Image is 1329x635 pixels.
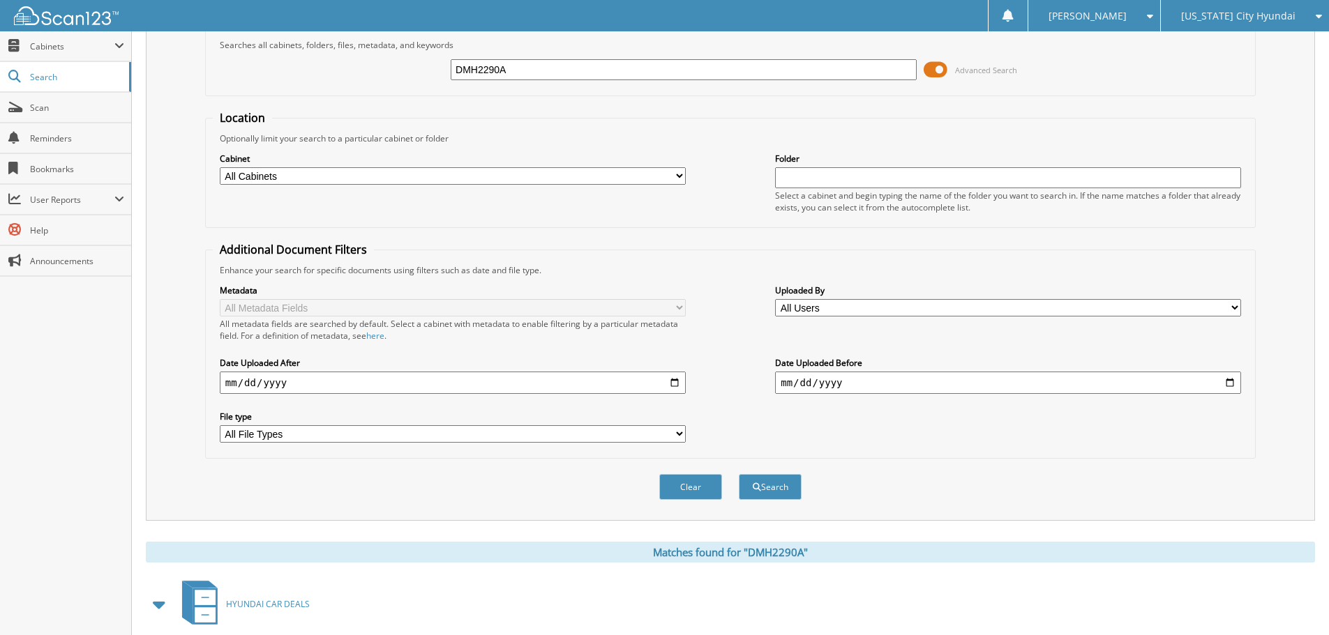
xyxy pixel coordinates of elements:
[30,255,124,267] span: Announcements
[30,224,124,236] span: Help
[30,194,114,206] span: User Reports
[775,357,1241,369] label: Date Uploaded Before
[220,357,686,369] label: Date Uploaded After
[220,318,686,342] div: All metadata fields are searched by default. Select a cabinet with metadata to enable filtering b...
[366,330,384,342] a: here
[220,372,686,394] input: start
[1259,568,1329,635] iframe: Chat Widget
[220,411,686,422] label: File type
[775,153,1241,165] label: Folder
[174,576,310,632] a: HYUNDAI CAR DEALS
[775,372,1241,394] input: end
[213,264,1248,276] div: Enhance your search for specific documents using filters such as date and file type.
[659,474,722,500] button: Clear
[220,153,686,165] label: Cabinet
[30,132,124,144] span: Reminders
[213,110,272,125] legend: Location
[775,190,1241,213] div: Select a cabinet and begin typing the name of the folder you want to search in. If the name match...
[739,474,802,500] button: Search
[213,39,1248,51] div: Searches all cabinets, folders, files, metadata, and keywords
[226,598,310,610] span: HYUNDAI CAR DEALS
[30,40,114,52] span: Cabinets
[30,163,124,175] span: Bookmarks
[213,242,374,257] legend: Additional Document Filters
[955,65,1017,75] span: Advanced Search
[213,132,1248,144] div: Optionally limit your search to a particular cabinet or folder
[30,102,124,114] span: Scan
[146,542,1315,563] div: Matches found for "DMH2290A"
[14,6,119,25] img: scan123-logo-white.svg
[220,284,686,296] label: Metadata
[775,284,1241,296] label: Uploaded By
[1049,12,1127,20] span: [PERSON_NAME]
[1181,12,1296,20] span: [US_STATE] City Hyundai
[30,71,122,83] span: Search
